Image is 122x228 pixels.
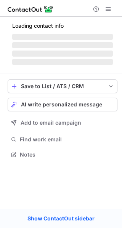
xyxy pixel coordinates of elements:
[8,149,117,160] button: Notes
[8,116,117,130] button: Add to email campaign
[12,34,113,40] span: ‌
[20,136,114,143] span: Find work email
[12,59,113,65] span: ‌
[8,134,117,145] button: Find work email
[8,5,53,14] img: ContactOut v5.3.10
[21,101,102,108] span: AI write personalized message
[12,51,113,57] span: ‌
[21,120,81,126] span: Add to email campaign
[8,98,117,111] button: AI write personalized message
[12,42,113,48] span: ‌
[20,151,114,158] span: Notes
[8,79,117,93] button: save-profile-one-click
[21,83,104,89] div: Save to List / ATS / CRM
[12,23,113,29] p: Loading contact info
[20,213,102,224] a: Show ContactOut sidebar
